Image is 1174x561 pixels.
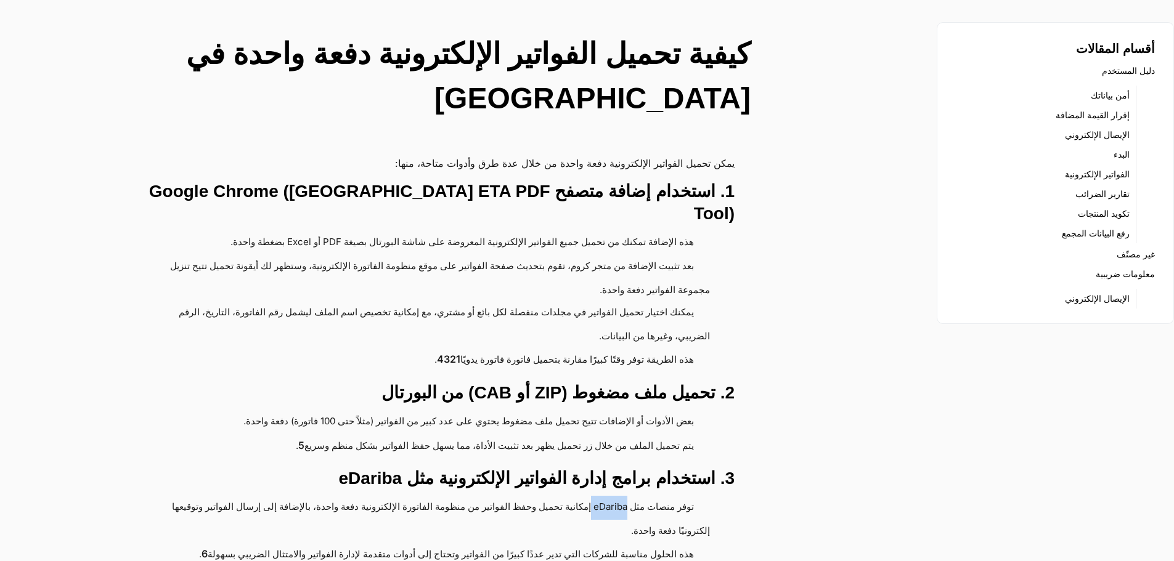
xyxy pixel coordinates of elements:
[121,382,735,404] h3: 2. تحميل ملف مضغوط (ZIP أو CAB) من البورتال
[133,496,710,543] li: توفر منصات مثل eDariba إمكانية تحميل وحفظ الفواتير من منظومة الفاتورة الإلكترونية دفعة واحدة، بال...
[1117,246,1155,263] a: غير مصنّف
[133,348,710,373] li: هذه الطريقة توفر وقتًا كبيرًا مقارنة بتحميل فاتورة فاتورة يدويًا .
[437,348,444,371] a: 4
[133,255,710,302] li: بعد تثبيت الإضافة من متجر كروم، تقوم بتحديث صفحة الفواتير على موقع منظومة الفاتورة الإلكترونية، و...
[1076,42,1155,55] strong: أقسام المقالات
[1075,185,1130,203] a: تقارير الضرائب
[298,434,304,457] a: 5
[456,348,460,371] a: 1
[1062,225,1130,242] a: رفع البيانات المجمع
[1065,166,1130,183] a: الفواتير الإلكترونية
[133,301,710,348] li: يمكنك اختيار تحميل الفواتير في مجلدات منفصلة لكل بائع أو مشتري، مع إمكانية تخصيص اسم الملف ليشمل ...
[1078,205,1130,222] a: تكويد المنتجات
[1114,146,1130,163] a: البدء
[1091,87,1130,104] a: أمن بياناتك
[1096,265,1155,283] a: معلومات ضريبية
[121,180,735,225] h3: 1. استخدام إضافة متصفح Google Chrome ([GEOGRAPHIC_DATA] ETA PDF Tool)
[1065,290,1130,307] a: الإيصال الإلكتروني
[133,434,710,459] li: يتم تحميل الملف من خلال زر تحميل يظهر بعد تثبيت الأداة، مما يسهل حفظ الفواتير بشكل منظم وسريع .
[133,231,710,255] li: هذه الإضافة تمكنك من تحميل جميع الفواتير الإلكترونية المعروضة على شاشة البورتال بصيغة PDF أو Exce...
[1065,126,1130,143] a: الإيصال الإلكتروني
[444,348,450,371] a: 3
[121,467,735,490] h3: 3. استخدام برامج إدارة الفواتير الإلكترونية مثل eDariba
[1102,62,1155,79] a: دليل المستخدم
[450,348,456,371] a: 2
[121,155,735,171] p: يمكن تحميل الفواتير الإلكترونية دفعة واحدة من خلال عدة طرق وأدوات متاحة، منها:
[136,32,751,121] h2: كيفية تحميل الفواتير الإلكترونية دفعة واحدة في [GEOGRAPHIC_DATA]
[1056,107,1130,124] a: إقرار القيمة المضافة
[133,410,710,434] li: بعض الأدوات أو الإضافات تتيح تحميل ملف مضغوط يحتوي على عدد كبير من الفواتير (مثلاً حتى 100 فاتورة...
